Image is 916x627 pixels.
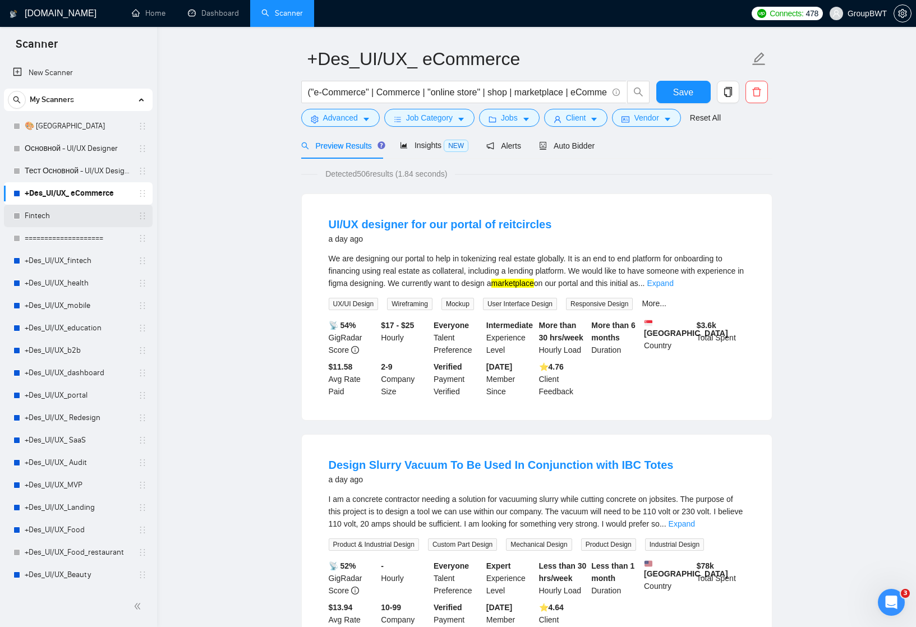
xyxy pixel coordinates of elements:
[745,81,768,103] button: delete
[381,561,384,570] b: -
[894,4,912,22] button: setting
[645,538,704,551] span: Industrial Design
[329,473,674,486] div: a day ago
[25,160,131,182] a: Тест Основной - UI/UX Designer
[25,115,131,137] a: 🎨 [GEOGRAPHIC_DATA]
[25,496,131,519] a: +Des_UI/UX_Landing
[664,115,671,123] span: caret-down
[25,250,131,272] a: +Des_UI/UX_fintech
[326,319,379,356] div: GigRadar Score
[506,538,572,551] span: Mechanical Design
[581,538,636,551] span: Product Design
[138,570,147,579] span: holder
[10,5,17,23] img: logo
[329,218,552,230] a: UI/UX designer for our portal of reitcircles
[660,519,666,528] span: ...
[301,142,309,150] span: search
[400,141,468,150] span: Insights
[138,368,147,377] span: holder
[329,298,379,310] span: UX/UI Design
[537,560,590,597] div: Hourly Load
[613,89,620,96] span: info-circle
[642,319,694,356] div: Country
[400,141,408,149] span: area-chart
[622,115,629,123] span: idcard
[376,140,386,150] div: Tooltip anchor
[138,301,147,310] span: holder
[381,603,401,612] b: 10-99
[894,9,911,18] span: setting
[379,560,431,597] div: Hourly
[25,182,131,205] a: +Des_UI/UX_ eCommerce
[673,85,693,99] span: Save
[656,81,711,103] button: Save
[647,279,673,288] a: Expand
[25,205,131,227] a: Fintech
[539,603,564,612] b: ⭐️ 4.64
[329,252,745,289] div: We are designing our portal to help in tokenizing real estate globally. It is an end to end platf...
[326,361,379,398] div: Avg Rate Paid
[381,362,392,371] b: 2-9
[591,321,636,342] b: More than 6 months
[379,361,431,398] div: Company Size
[329,362,353,371] b: $11.58
[491,279,534,288] mark: marketplace
[30,89,74,111] span: My Scanners
[311,115,319,123] span: setting
[307,45,749,73] input: Scanner name...
[690,112,721,124] a: Reset All
[132,8,165,18] a: homeHome
[484,319,537,356] div: Experience Level
[501,112,518,124] span: Jobs
[317,168,455,180] span: Detected 506 results (1.84 seconds)
[489,115,496,123] span: folder
[486,141,521,150] span: Alerts
[539,561,587,583] b: Less than 30 hrs/week
[589,319,642,356] div: Duration
[362,115,370,123] span: caret-down
[539,321,583,342] b: More than 30 hrs/week
[746,87,767,97] span: delete
[486,142,494,150] span: notification
[894,9,912,18] a: setting
[484,361,537,398] div: Member Since
[770,7,803,20] span: Connects:
[301,109,380,127] button: settingAdvancedcaret-down
[644,319,728,338] b: [GEOGRAPHIC_DATA]
[384,109,475,127] button: barsJob Categorycaret-down
[301,141,382,150] span: Preview Results
[25,407,131,429] a: +Des_UI/UX_ Redesign
[138,391,147,400] span: holder
[138,413,147,422] span: holder
[25,474,131,496] a: +Des_UI/UX_MVP
[901,589,910,598] span: 3
[138,503,147,512] span: holder
[394,115,402,123] span: bars
[138,279,147,288] span: holder
[717,87,739,97] span: copy
[554,115,561,123] span: user
[544,109,608,127] button: userClientcaret-down
[522,115,530,123] span: caret-down
[537,319,590,356] div: Hourly Load
[434,603,462,612] b: Verified
[566,112,586,124] span: Client
[566,298,633,310] span: Responsive Design
[323,112,358,124] span: Advanced
[642,560,694,597] div: Country
[351,587,359,594] span: info-circle
[4,62,153,84] li: New Scanner
[717,81,739,103] button: copy
[8,91,26,109] button: search
[138,167,147,176] span: holder
[428,538,497,551] span: Custom Part Design
[638,279,645,288] span: ...
[138,234,147,243] span: holder
[25,317,131,339] a: +Des_UI/UX_education
[329,538,419,551] span: Product & Industrial Design
[329,232,552,246] div: a day ago
[25,541,131,564] a: +Des_UI/UX_Food_restaurant
[591,561,634,583] b: Less than 1 month
[188,8,239,18] a: dashboardDashboard
[484,560,537,597] div: Experience Level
